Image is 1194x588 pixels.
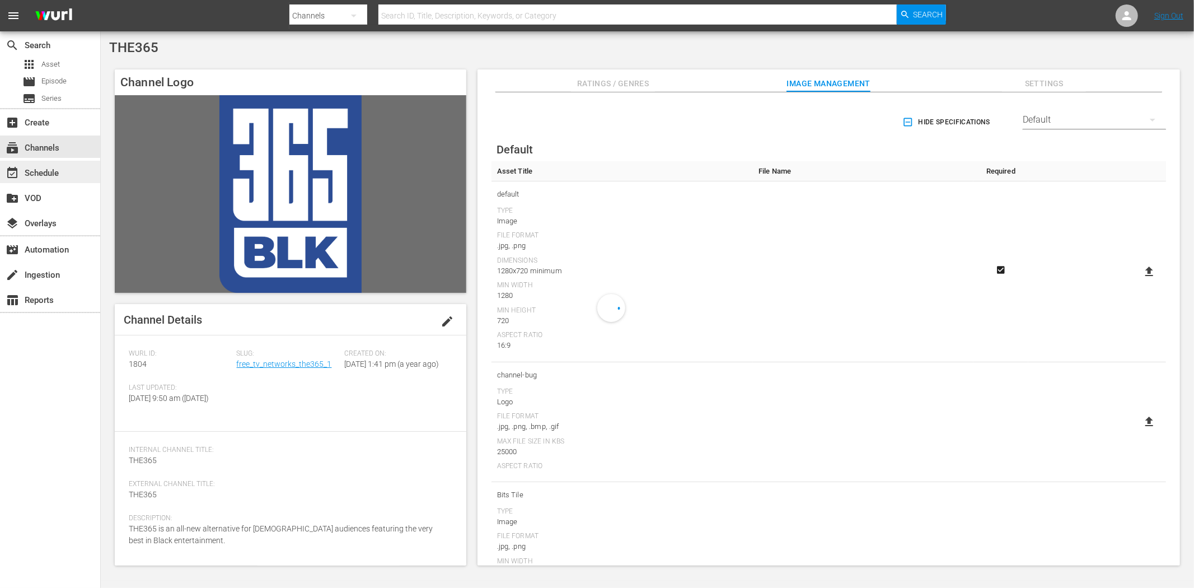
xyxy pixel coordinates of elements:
[497,256,747,265] div: Dimensions
[497,331,747,340] div: Aspect Ratio
[497,281,747,290] div: Min Width
[497,507,747,516] div: Type
[571,77,655,91] span: Ratings / Genres
[914,4,943,25] span: Search
[344,360,439,368] span: [DATE] 1:41 pm (a year ago)
[115,69,466,95] h4: Channel Logo
[6,217,19,230] span: Overlays
[900,106,995,138] button: Hide Specifications
[994,265,1008,275] svg: Required
[786,77,870,91] span: Image Management
[497,516,747,528] div: Image
[497,143,533,156] span: Default
[497,265,747,277] div: 1280x720 minimum
[6,141,19,155] span: Channels
[129,490,157,499] span: THE365
[129,480,447,489] span: External Channel Title:
[497,240,747,251] div: .jpg, .png
[497,216,747,227] div: Image
[129,384,231,393] span: Last Updated:
[41,76,67,87] span: Episode
[6,192,19,205] span: VOD
[497,207,747,216] div: Type
[6,293,19,307] span: Reports
[497,396,747,408] div: Logo
[497,388,747,396] div: Type
[129,524,433,545] span: THE365 is an all-new alternative for [DEMOGRAPHIC_DATA] audiences featuring the very best in Blac...
[897,4,946,25] button: Search
[1002,77,1086,91] span: Settings
[497,421,747,432] div: .jpg, .png, .bmp, .gif
[497,532,747,541] div: File Format
[434,308,461,335] button: edit
[237,360,332,368] a: free_tv_networks_the365_1
[441,315,454,328] span: edit
[6,268,19,282] span: Ingestion
[6,243,19,256] span: Automation
[497,446,747,458] div: 25000
[129,360,147,368] span: 1804
[6,166,19,180] span: Schedule
[129,456,157,465] span: THE365
[497,187,747,202] span: default
[497,566,747,577] div: 470
[497,412,747,421] div: File Format
[22,58,36,71] span: Asset
[497,231,747,240] div: File Format
[109,40,158,55] span: THE365
[491,161,753,181] th: Asset Title
[6,39,19,52] span: Search
[497,488,747,502] span: Bits Tile
[22,92,36,105] span: Series
[497,541,747,552] div: .jpg, .png
[41,59,60,70] span: Asset
[41,93,62,104] span: Series
[973,161,1028,181] th: Required
[905,116,990,128] span: Hide Specifications
[344,349,447,358] span: Created On:
[497,368,747,382] span: channel-bug
[129,514,447,523] span: Description:
[497,437,747,446] div: Max File Size In Kbs
[497,340,747,351] div: 16:9
[994,566,1008,576] svg: Required
[7,9,20,22] span: menu
[6,116,19,129] span: Create
[497,557,747,566] div: Min Width
[237,349,339,358] span: Slug:
[1023,104,1166,136] div: Default
[1154,11,1183,20] a: Sign Out
[497,462,747,471] div: Aspect Ratio
[129,349,231,358] span: Wurl ID:
[115,95,466,293] img: THE365
[497,306,747,315] div: Min Height
[22,75,36,88] span: Episode
[497,315,747,326] div: 720
[129,394,209,403] span: [DATE] 9:50 am ([DATE])
[27,3,81,29] img: ans4CAIJ8jUAAAAAAAAAAAAAAAAAAAAAAAAgQb4GAAAAAAAAAAAAAAAAAAAAAAAAJMjXAAAAAAAAAAAAAAAAAAAAAAAAgAT5G...
[129,446,447,455] span: Internal Channel Title:
[497,290,747,301] div: 1280
[753,161,973,181] th: File Name
[124,313,202,326] span: Channel Details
